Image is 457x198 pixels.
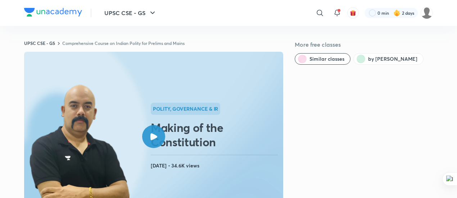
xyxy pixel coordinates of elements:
img: kajal [421,7,433,19]
img: Company Logo [24,8,82,17]
a: Comprehensive Course on Indian Polity for Prelims and Mains [62,40,185,46]
a: UPSC CSE - GS [24,40,55,46]
button: avatar [347,7,359,19]
button: UPSC CSE - GS [100,6,161,20]
span: Similar classes [309,55,344,63]
h2: Making of the Constitution [151,120,280,149]
img: avatar [350,10,356,16]
span: by Dr Sidharth Arora [368,55,417,63]
button: by Dr Sidharth Arora [353,53,424,65]
img: streak [393,9,401,17]
a: Company Logo [24,8,82,18]
h4: [DATE] • 34.6K views [151,161,280,170]
button: Similar classes [295,53,350,65]
h5: More free classes [295,40,433,49]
